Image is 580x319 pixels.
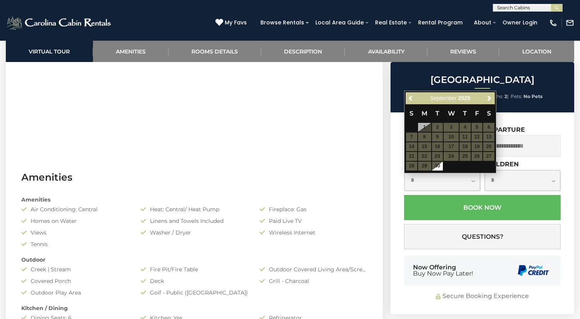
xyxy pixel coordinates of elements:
[475,110,479,117] span: Friday
[135,217,254,225] div: Linens and Towels Included
[430,95,456,101] span: September
[566,19,574,27] img: mail-regular-white.png
[511,93,522,99] span: Pets:
[484,93,494,103] a: Next
[404,292,561,301] div: Secure Booking Experience
[135,205,254,213] div: Heat: Central/ Heat Pump
[135,266,254,273] div: Fire Pit/Fire Table
[504,93,507,99] strong: 2
[549,19,558,27] img: phone-regular-white.png
[6,41,93,62] a: Virtual Tour
[254,205,373,213] div: Fireplace: Gas
[404,195,561,220] button: Book Now
[15,256,373,264] div: Outdoor
[345,41,427,62] a: Availability
[135,289,254,297] div: Golf - Public ([GEOGRAPHIC_DATA])
[484,160,519,168] label: Children
[15,217,135,225] div: Homes on Water
[135,229,254,236] div: Washer / Dryer
[499,17,541,29] a: Owner Login
[422,110,427,117] span: Monday
[427,41,499,62] a: Reviews
[21,171,367,184] h3: Amenities
[392,75,572,85] h2: [GEOGRAPHIC_DATA]
[484,126,525,133] label: Departure
[413,264,473,277] div: Now Offering
[371,17,411,29] a: Real Estate
[312,17,368,29] a: Local Area Guide
[256,17,308,29] a: Browse Rentals
[15,304,373,312] div: Kitchen / Dining
[254,229,373,236] div: Wireless Internet
[15,277,135,285] div: Covered Porch
[523,93,542,99] strong: No Pets
[404,224,561,249] button: Questions?
[15,205,135,213] div: Air Conditioning: Central
[410,110,413,117] span: Sunday
[254,277,373,285] div: Grill - Charcoal
[470,17,495,29] a: About
[15,229,135,236] div: Views
[169,41,261,62] a: Rooms Details
[261,41,345,62] a: Description
[93,41,169,62] a: Amenities
[408,95,414,102] span: Previous
[254,266,373,273] div: Outdoor Covered Living Area/Screened Porch
[448,110,455,117] span: Wednesday
[487,110,491,117] span: Saturday
[489,91,509,102] li: |
[225,19,247,27] span: My Favs
[458,95,470,101] span: 2025
[413,271,473,277] span: Buy Now Pay Later!
[6,15,113,31] img: White-1-2.png
[215,19,249,27] a: My Favs
[15,240,135,248] div: Tennis
[406,93,416,103] a: Previous
[414,17,466,29] a: Rental Program
[463,110,467,117] span: Thursday
[15,289,135,297] div: Outdoor Play Area
[15,266,135,273] div: Creek | Stream
[135,277,254,285] div: Deck
[15,196,373,203] div: Amenities
[435,110,439,117] span: Tuesday
[254,217,373,225] div: Paid Live TV
[432,162,443,171] a: 30
[499,41,574,62] a: Location
[486,95,492,102] span: Next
